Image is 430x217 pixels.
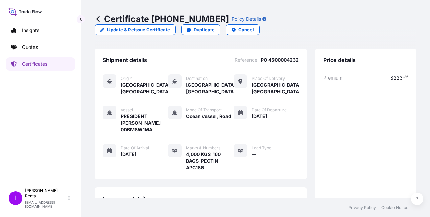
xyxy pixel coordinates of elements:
[226,24,260,35] button: Cancel
[323,57,356,63] span: Price details
[121,151,136,158] span: [DATE]
[121,113,168,133] span: PRESIDENT [PERSON_NAME] 0DBM8W1MA
[186,82,233,95] span: [GEOGRAPHIC_DATA], [GEOGRAPHIC_DATA]
[252,151,256,158] span: —
[22,27,39,34] p: Insights
[194,26,215,33] p: Duplicate
[186,145,220,151] span: Marks & Numbers
[22,61,47,67] p: Certificates
[25,200,67,208] p: [EMAIL_ADDRESS][DOMAIN_NAME]
[252,113,267,120] span: [DATE]
[107,26,170,33] p: Update & Reissue Certificate
[323,74,342,81] span: Premium
[121,145,149,151] span: Date of Arrival
[404,76,408,79] span: 36
[238,26,254,33] p: Cancel
[261,57,299,63] span: PO 4500004232
[232,15,261,22] p: Policy Details
[186,76,208,81] span: Destination
[252,76,285,81] span: Place of Delivery
[15,195,17,201] span: I
[381,205,408,210] a: Cookie Notice
[25,188,67,199] p: [PERSON_NAME] Renta
[95,24,176,35] a: Update & Reissue Certificate
[252,145,271,151] span: Load Type
[252,107,287,113] span: Date of Departure
[186,113,231,120] span: Ocean vessel, Road
[121,76,132,81] span: Origin
[121,82,168,95] span: [GEOGRAPHIC_DATA], [GEOGRAPHIC_DATA]
[6,57,75,71] a: Certificates
[22,44,38,51] p: Quotes
[390,75,393,80] span: $
[393,75,403,80] span: 223
[403,76,404,79] span: .
[103,195,148,202] span: Insurance details
[186,151,233,171] span: 4,000 KGS 160 BAGS PECTIN APC186
[181,24,220,35] a: Duplicate
[6,40,75,54] a: Quotes
[252,82,299,95] span: [GEOGRAPHIC_DATA], [GEOGRAPHIC_DATA]
[235,57,259,63] span: Reference :
[95,13,229,24] p: Certificate [PHONE_NUMBER]
[121,107,133,113] span: Vessel
[348,205,376,210] a: Privacy Policy
[103,57,147,63] span: Shipment details
[186,107,222,113] span: Mode of Transport
[6,24,75,37] a: Insights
